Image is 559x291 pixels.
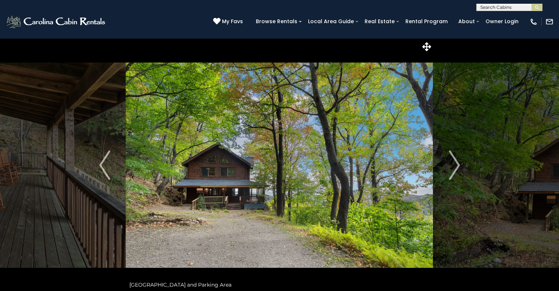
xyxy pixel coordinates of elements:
img: arrow [449,150,460,180]
a: Owner Login [482,16,522,27]
a: Real Estate [361,16,398,27]
img: phone-regular-white.png [530,18,538,26]
span: My Favs [222,18,243,25]
a: Browse Rentals [252,16,301,27]
a: Local Area Guide [304,16,358,27]
img: mail-regular-white.png [545,18,553,26]
a: About [455,16,479,27]
img: arrow [99,150,110,180]
a: Rental Program [402,16,451,27]
a: My Favs [213,18,245,26]
img: White-1-2.png [6,14,107,29]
